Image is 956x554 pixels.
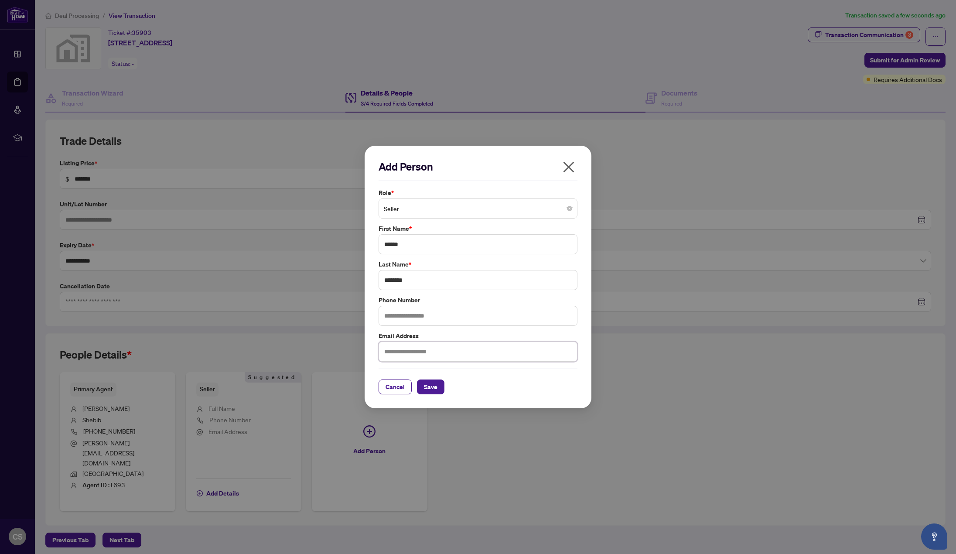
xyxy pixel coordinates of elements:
span: close-circle [567,206,572,211]
label: Phone Number [379,295,577,305]
label: Role [379,188,577,198]
label: First Name [379,224,577,233]
span: close [562,160,576,174]
span: Save [424,380,437,394]
label: Last Name [379,260,577,269]
button: Open asap [921,523,947,550]
label: Email Address [379,331,577,341]
img: tab_keywords_by_traffic_grey.svg [87,51,94,58]
div: Domain Overview [33,51,78,57]
button: Cancel [379,380,412,394]
div: Domain: [PERSON_NAME][DOMAIN_NAME] [23,23,144,30]
button: Save [417,380,444,394]
div: v 4.0.25 [24,14,43,21]
span: Seller [384,200,572,217]
h2: Add Person [379,160,577,174]
img: logo_orange.svg [14,14,21,21]
div: Keywords by Traffic [96,51,147,57]
span: Cancel [386,380,405,394]
img: website_grey.svg [14,23,21,30]
img: tab_domain_overview_orange.svg [24,51,31,58]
